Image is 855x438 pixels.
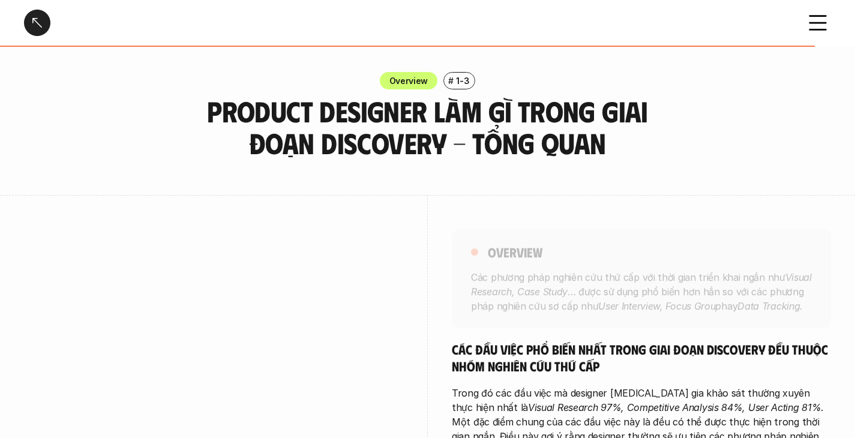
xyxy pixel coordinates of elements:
h6: # [448,76,454,85]
em: Visual Research, Case Study [471,271,815,297]
p: 1-3 [456,74,469,87]
em: User Interview, Focus Group [598,299,721,311]
h5: overview [488,244,542,260]
p: Các phương pháp nghiên cứu thứ cấp với thời gian triển khai ngắn như … được sử dụng phổ biến hơn ... [471,269,812,313]
h3: Product Designer làm gì trong giai đoạn Discovery - Tổng quan [173,95,683,159]
h5: Các đầu việc phổ biến nhất trong giai đoạn Discovery đều thuộc nhóm nghiên cứu thứ cấp [452,341,831,374]
em: Data Tracking. [737,299,803,311]
p: Overview [389,74,428,87]
em: Visual Research 97%, Competitive Analysis 84%, User Acting 81% [528,401,821,413]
